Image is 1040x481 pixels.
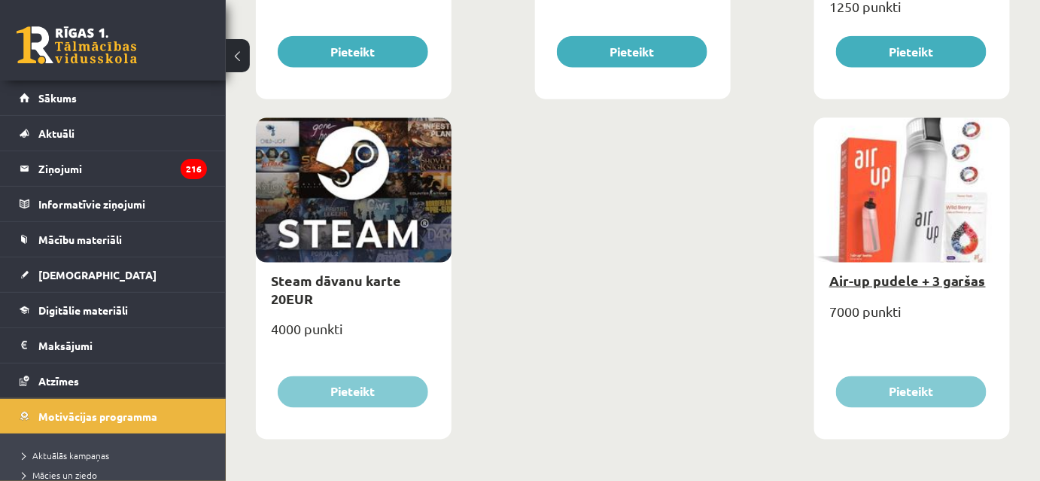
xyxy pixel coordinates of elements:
button: Pieteikt [557,36,707,68]
legend: Ziņojumi [38,151,207,186]
div: 7000 punkti [814,299,1010,336]
button: Pieteikt [836,36,987,68]
span: Aktuāli [38,126,75,140]
a: Air-up pudele + 3 garšas [829,272,986,289]
span: Mācies un ziedo [23,469,97,481]
span: Mācību materiāli [38,233,122,246]
a: Aktuālās kampaņas [23,449,211,462]
button: Pieteikt [278,36,428,68]
a: Informatīvie ziņojumi [20,187,207,221]
a: Motivācijas programma [20,399,207,434]
a: Sākums [20,81,207,115]
a: Ziņojumi216 [20,151,207,186]
i: 216 [181,159,207,179]
a: Rīgas 1. Tālmācības vidusskola [17,26,137,64]
div: 4000 punkti [256,316,452,354]
button: Pieteikt [278,376,428,408]
a: Digitālie materiāli [20,293,207,327]
a: Maksājumi [20,328,207,363]
legend: Maksājumi [38,328,207,363]
a: Aktuāli [20,116,207,151]
legend: Informatīvie ziņojumi [38,187,207,221]
span: Motivācijas programma [38,409,157,423]
span: Aktuālās kampaņas [23,449,109,461]
a: [DEMOGRAPHIC_DATA] [20,257,207,292]
span: Atzīmes [38,374,79,388]
a: Atzīmes [20,364,207,398]
span: [DEMOGRAPHIC_DATA] [38,268,157,282]
a: Steam dāvanu karte 20EUR [271,272,401,306]
span: Sākums [38,91,77,105]
span: Digitālie materiāli [38,303,128,317]
a: Mācību materiāli [20,222,207,257]
button: Pieteikt [836,376,987,408]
